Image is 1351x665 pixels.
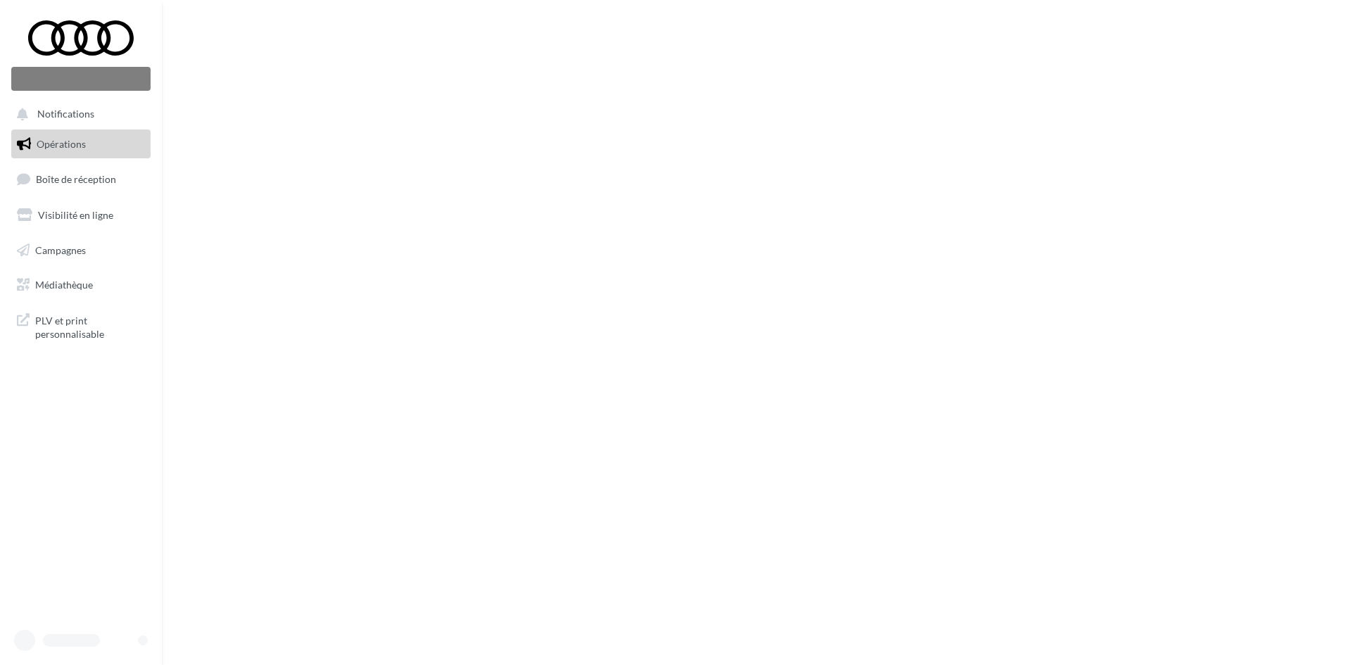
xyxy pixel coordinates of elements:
span: PLV et print personnalisable [35,311,145,341]
span: Médiathèque [35,279,93,291]
a: Boîte de réception [8,164,153,194]
span: Boîte de réception [36,173,116,185]
span: Campagnes [35,243,86,255]
span: Notifications [37,108,94,120]
span: Opérations [37,138,86,150]
span: Visibilité en ligne [38,209,113,221]
div: Nouvelle campagne [11,67,151,91]
a: Visibilité en ligne [8,201,153,230]
a: Opérations [8,129,153,159]
a: Médiathèque [8,270,153,300]
a: PLV et print personnalisable [8,305,153,347]
a: Campagnes [8,236,153,265]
